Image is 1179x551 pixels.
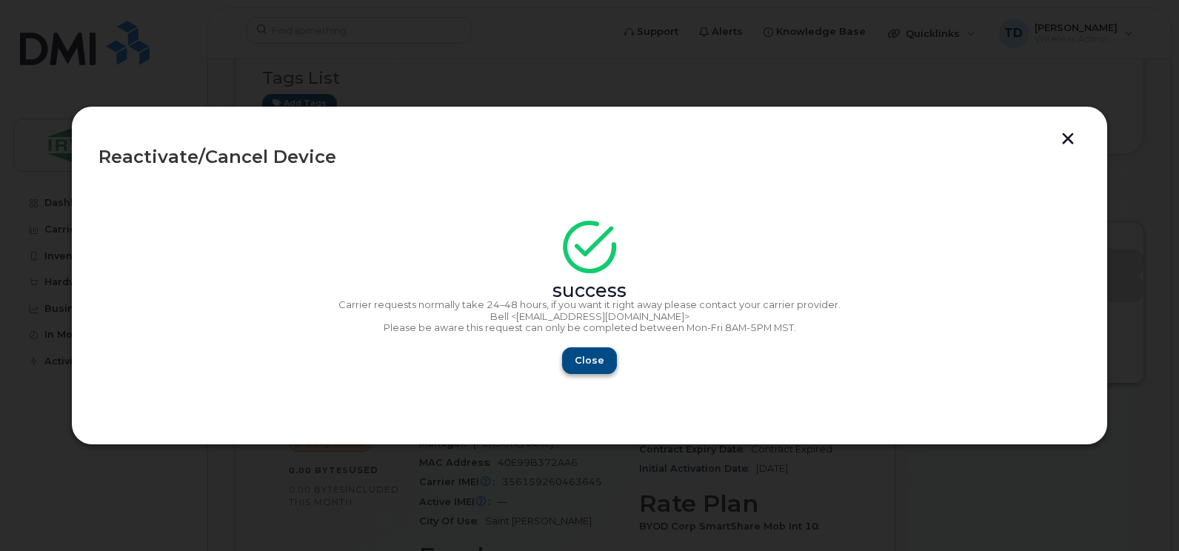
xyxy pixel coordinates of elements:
span: Close [575,353,604,367]
p: Please be aware this request can only be completed between Mon-Fri 8AM-5PM MST. [98,322,1081,334]
button: Close [562,347,617,374]
div: success [98,285,1081,297]
div: Reactivate/Cancel Device [98,148,1081,166]
p: Bell <[EMAIL_ADDRESS][DOMAIN_NAME]> [98,311,1081,323]
p: Carrier requests normally take 24–48 hours, if you want it right away please contact your carrier... [98,299,1081,311]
